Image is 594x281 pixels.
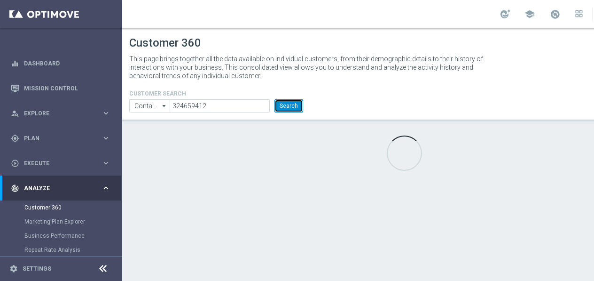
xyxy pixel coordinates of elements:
[10,185,111,192] button: track_changes Analyze keyboard_arrow_right
[129,90,303,97] h4: CUSTOMER SEARCH
[102,134,110,143] i: keyboard_arrow_right
[11,184,19,193] i: track_changes
[524,9,535,19] span: school
[10,110,111,117] button: person_search Explore keyboard_arrow_right
[129,55,491,80] p: This page brings together all the data available on individual customers, from their demographic ...
[24,246,98,254] a: Repeat Rate Analysis
[102,184,110,193] i: keyboard_arrow_right
[129,99,170,112] input: Contains
[10,85,111,92] button: Mission Control
[160,100,169,112] i: arrow_drop_down
[10,135,111,142] button: gps_fixed Plan keyboard_arrow_right
[102,159,110,168] i: keyboard_arrow_right
[11,59,19,68] i: equalizer
[24,215,121,229] div: Marketing Plan Explorer
[24,161,102,166] span: Execute
[24,136,102,141] span: Plan
[11,159,19,168] i: play_circle_outline
[24,111,102,116] span: Explore
[11,134,19,143] i: gps_fixed
[24,232,98,240] a: Business Performance
[11,134,102,143] div: Plan
[10,160,111,167] button: play_circle_outline Execute keyboard_arrow_right
[11,109,102,118] div: Explore
[24,218,98,225] a: Marketing Plan Explorer
[10,60,111,67] button: equalizer Dashboard
[170,99,270,112] input: Enter CID, Email, name or phone
[24,201,121,215] div: Customer 360
[9,265,18,273] i: settings
[11,51,110,76] div: Dashboard
[11,76,110,101] div: Mission Control
[102,109,110,118] i: keyboard_arrow_right
[24,243,121,257] div: Repeat Rate Analysis
[11,109,19,118] i: person_search
[11,159,102,168] div: Execute
[23,266,51,272] a: Settings
[24,204,98,211] a: Customer 360
[274,99,303,112] button: Search
[24,51,110,76] a: Dashboard
[24,76,110,101] a: Mission Control
[11,184,102,193] div: Analyze
[24,185,102,191] span: Analyze
[24,229,121,243] div: Business Performance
